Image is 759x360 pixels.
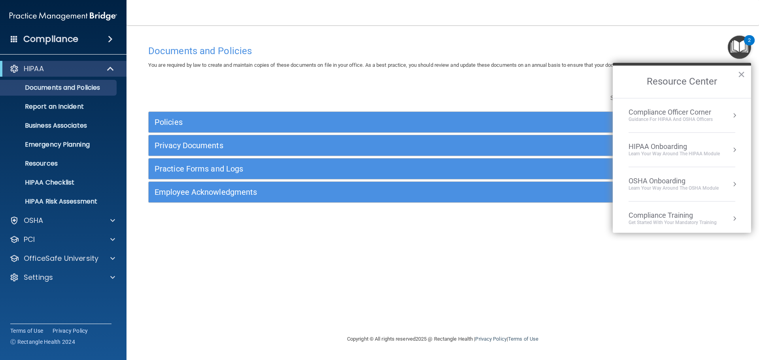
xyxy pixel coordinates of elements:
p: Report an Incident [5,103,113,111]
div: OSHA Onboarding [629,177,719,185]
div: 2 [748,40,751,51]
p: Documents and Policies [5,84,113,92]
span: Ⓒ Rectangle Health 2024 [10,338,75,346]
div: Guidance for HIPAA and OSHA Officers [629,116,713,123]
h4: Documents and Policies [148,46,737,56]
div: Learn Your Way around the HIPAA module [629,151,720,157]
a: HIPAA [9,64,115,74]
h4: Compliance [23,34,78,45]
p: Emergency Planning [5,141,113,149]
p: HIPAA Risk Assessment [5,198,113,205]
img: PMB logo [9,8,117,24]
div: Learn your way around the OSHA module [629,185,719,192]
span: Search Documents: [610,94,663,102]
span: You are required by law to create and maintain copies of these documents on file in your office. ... [148,62,670,68]
a: Terms of Use [508,336,538,342]
div: Copyright © All rights reserved 2025 @ Rectangle Health | | [298,326,587,352]
p: HIPAA Checklist [5,179,113,187]
p: Business Associates [5,122,113,130]
h5: Policies [155,118,584,126]
a: OfficeSafe University [9,254,115,263]
div: Compliance Officer Corner [629,108,713,117]
div: HIPAA Onboarding [629,142,720,151]
iframe: Drift Widget Chat Controller [622,304,750,335]
a: Policies [155,116,731,128]
div: Resource Center [613,63,751,233]
h5: Practice Forms and Logs [155,164,584,173]
p: PCI [24,235,35,244]
a: Employee Acknowledgments [155,186,731,198]
p: Settings [24,273,53,282]
h5: Employee Acknowledgments [155,188,584,196]
a: PCI [9,235,115,244]
a: Privacy Policy [53,327,88,335]
p: OfficeSafe University [24,254,98,263]
p: Resources [5,160,113,168]
h5: Privacy Documents [155,141,584,150]
a: Privacy Documents [155,139,731,152]
button: Open Resource Center, 2 new notifications [728,36,751,59]
p: HIPAA [24,64,44,74]
button: Close [738,68,745,81]
div: Get Started with your mandatory training [629,219,717,226]
div: Compliance Training [629,211,717,220]
a: Practice Forms and Logs [155,162,731,175]
p: OSHA [24,216,43,225]
h2: Resource Center [613,66,751,98]
a: Privacy Policy [475,336,506,342]
a: OSHA [9,216,115,225]
a: Settings [9,273,115,282]
a: Terms of Use [10,327,43,335]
